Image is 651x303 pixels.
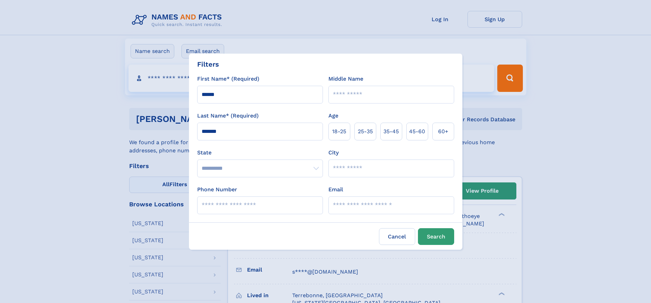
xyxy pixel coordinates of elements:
[418,228,454,245] button: Search
[328,112,338,120] label: Age
[328,75,363,83] label: Middle Name
[328,185,343,194] label: Email
[197,112,259,120] label: Last Name* (Required)
[438,127,448,136] span: 60+
[383,127,399,136] span: 35‑45
[197,59,219,69] div: Filters
[197,75,259,83] label: First Name* (Required)
[379,228,415,245] label: Cancel
[197,185,237,194] label: Phone Number
[358,127,373,136] span: 25‑35
[332,127,346,136] span: 18‑25
[328,149,339,157] label: City
[409,127,425,136] span: 45‑60
[197,149,323,157] label: State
